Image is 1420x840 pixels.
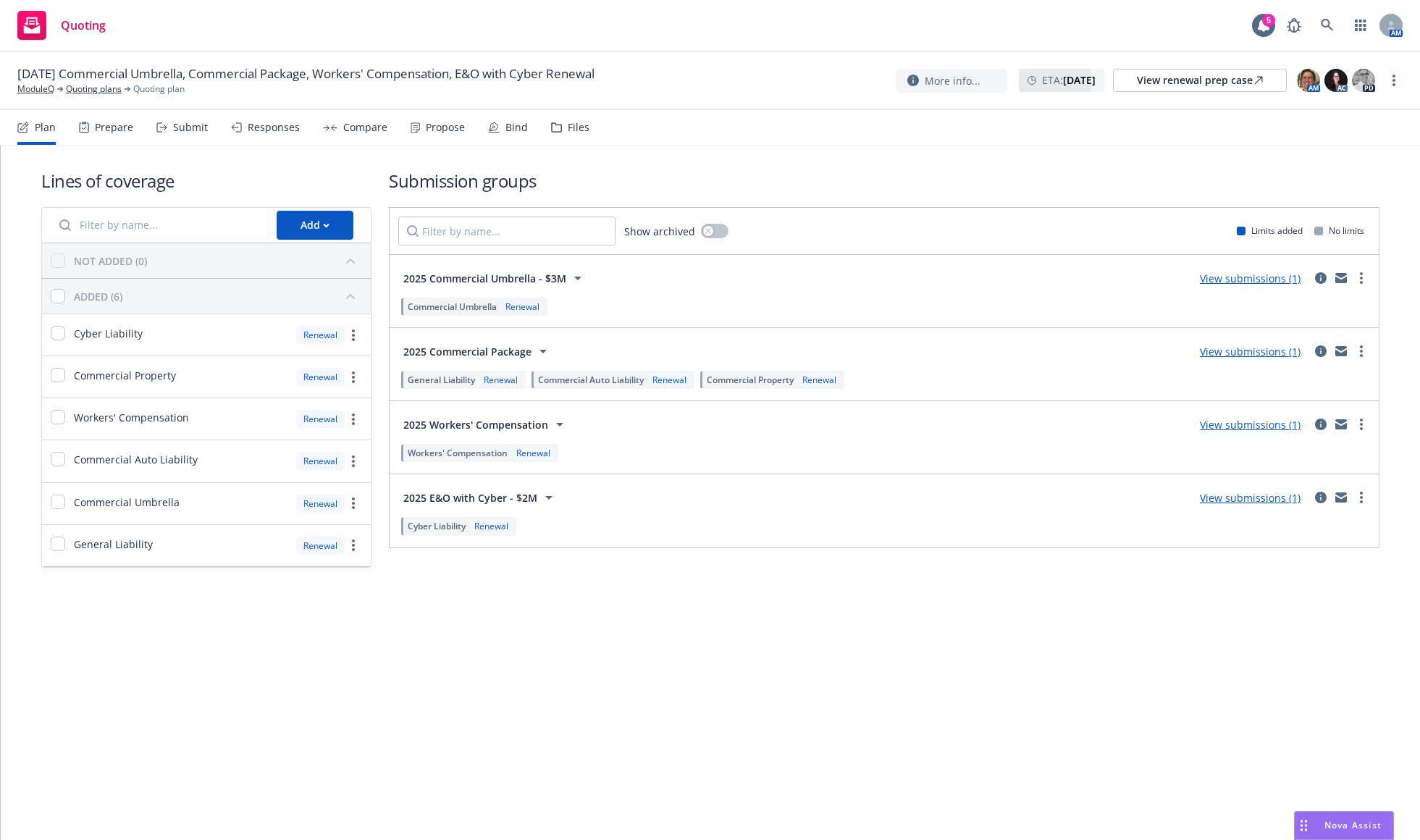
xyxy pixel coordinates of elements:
[1332,489,1350,506] a: mail
[345,453,362,470] a: more
[1346,11,1375,40] a: Switch app
[1353,343,1370,360] a: more
[1313,11,1342,40] a: Search
[1314,224,1364,237] div: No limits
[896,69,1007,93] button: More info...
[1353,269,1370,287] a: more
[408,374,475,386] span: General Liability
[403,271,566,286] span: 2025 Commercial Umbrella - $3M
[1297,69,1320,92] img: photo
[74,410,189,425] span: Workers' Compensation
[35,122,56,133] div: Plan
[74,285,362,308] button: ADDED (6)
[74,452,198,467] span: Commercial Auto Liability
[51,211,268,240] input: Filter by name...
[568,122,589,133] div: Files
[296,368,345,386] div: Renewal
[1312,416,1329,433] a: circleInformation
[408,520,466,532] span: Cyber Liability
[513,447,553,459] div: Renewal
[1294,811,1394,840] button: Nova Assist
[1113,69,1287,92] a: View renewal prep case
[17,65,595,83] span: [DATE] Commercial Umbrella, Commercial Package, Workers' Compensation, E&O with Cyber Renewal
[1324,819,1382,831] span: Nova Assist
[1295,812,1313,839] div: Drag to move
[799,374,839,386] div: Renewal
[1200,272,1301,285] a: View submissions (1)
[1353,489,1370,506] a: more
[1237,224,1303,237] div: Limits added
[1200,418,1301,432] a: View submissions (1)
[173,122,208,133] div: Submit
[66,83,122,96] a: Quoting plans
[925,73,980,88] span: More info...
[74,326,143,341] span: Cyber Liability
[471,520,511,532] div: Renewal
[345,369,362,386] a: more
[345,537,362,554] a: more
[1324,69,1348,92] img: photo
[1137,70,1263,91] div: View renewal prep case
[248,122,300,133] div: Responses
[403,490,537,505] span: 2025 E&O with Cyber - $2M
[296,537,345,555] div: Renewal
[624,224,695,239] span: Show archived
[398,337,557,366] button: 2025 Commercial Package
[398,483,563,512] button: 2025 E&O with Cyber - $2M
[296,326,345,344] div: Renewal
[1332,269,1350,287] a: mail
[1312,489,1329,506] a: circleInformation
[1385,72,1403,89] a: more
[345,411,362,428] a: more
[41,169,371,193] h1: Lines of coverage
[74,537,153,552] span: General Liability
[1063,73,1096,87] strong: [DATE]
[95,122,133,133] div: Prepare
[1332,343,1350,360] a: mail
[74,368,176,383] span: Commercial Property
[277,211,353,240] button: Add
[345,495,362,512] a: more
[538,374,644,386] span: Commercial Auto Liability
[403,344,532,359] span: 2025 Commercial Package
[1200,345,1301,358] a: View submissions (1)
[301,211,329,239] div: Add
[398,264,592,293] button: 2025 Commercial Umbrella - $3M
[707,374,794,386] span: Commercial Property
[343,122,387,133] div: Compare
[1312,269,1329,287] a: circleInformation
[296,452,345,470] div: Renewal
[481,374,521,386] div: Renewal
[1262,14,1275,27] div: 5
[1312,343,1329,360] a: circleInformation
[1353,416,1370,433] a: more
[133,83,185,96] span: Quoting plan
[296,495,345,513] div: Renewal
[389,169,1379,193] h1: Submission groups
[74,495,180,510] span: Commercial Umbrella
[17,83,54,96] a: ModuleQ
[398,410,574,439] button: 2025 Workers' Compensation
[1332,416,1350,433] a: mail
[1352,69,1375,92] img: photo
[1200,491,1301,505] a: View submissions (1)
[398,217,616,245] input: Filter by name...
[61,20,106,31] span: Quoting
[1280,11,1308,40] a: Report a Bug
[296,410,345,428] div: Renewal
[1042,72,1096,88] span: ETA :
[74,289,122,304] div: ADDED (6)
[74,253,147,269] div: NOT ADDED (0)
[650,374,689,386] div: Renewal
[345,327,362,344] a: more
[505,122,528,133] div: Bind
[408,447,508,459] span: Workers' Compensation
[426,122,465,133] div: Propose
[12,5,112,46] a: Quoting
[408,301,497,313] span: Commercial Umbrella
[403,417,548,432] span: 2025 Workers' Compensation
[74,249,362,272] button: NOT ADDED (0)
[503,301,542,313] div: Renewal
